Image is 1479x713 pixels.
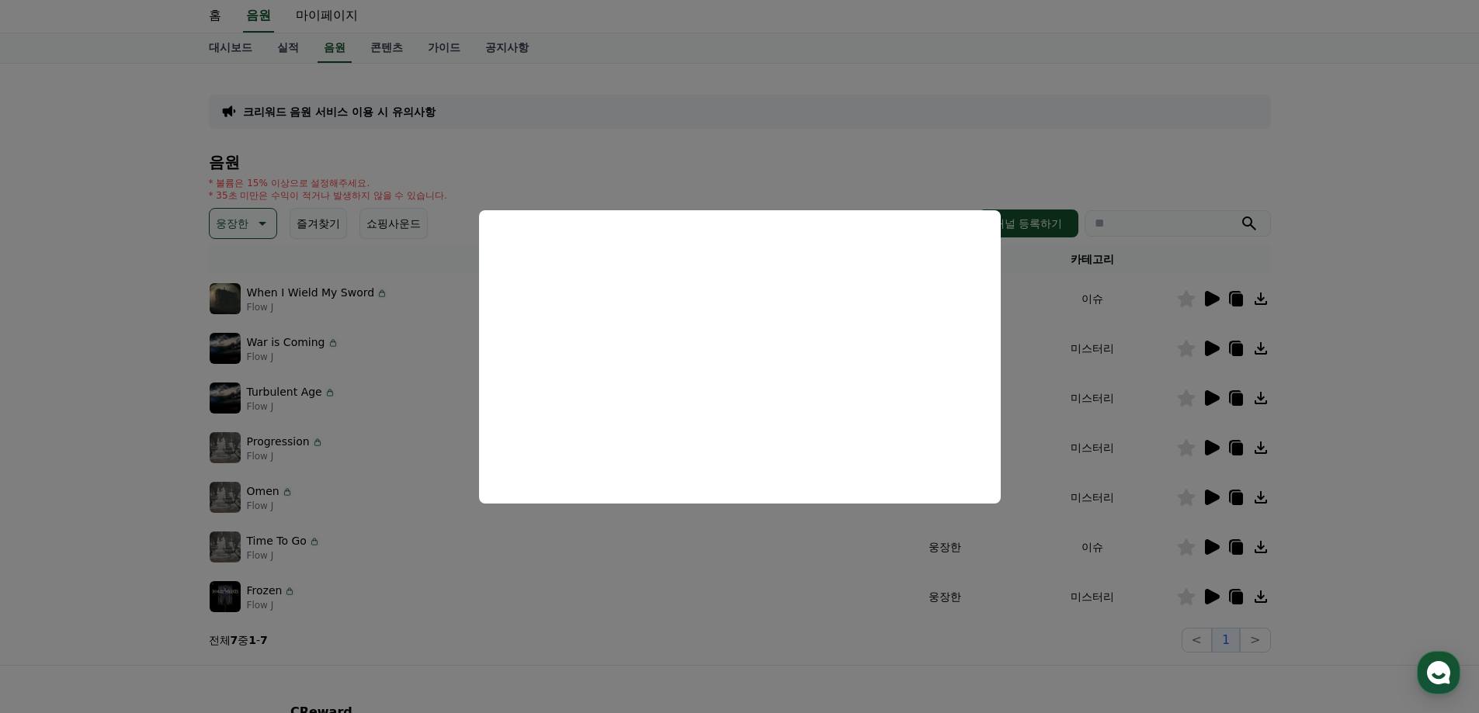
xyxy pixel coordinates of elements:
[210,283,241,314] img: music
[265,33,311,63] a: 실적
[359,208,428,239] button: 쇼핑사운드
[209,245,881,274] th: 곡
[247,384,322,400] p: Turbulent Age
[247,500,293,512] p: Flow J
[247,400,336,413] p: Flow J
[247,334,325,351] p: War is Coming
[1009,245,1176,274] th: 카테고리
[247,533,307,549] p: Time To Go
[1009,572,1176,621] td: 미스터리
[290,208,347,239] button: 즐겨찾기
[49,515,58,528] span: 홈
[247,483,279,500] p: Omen
[5,492,102,531] a: 홈
[200,492,298,531] a: 설정
[209,208,277,239] button: 웅장한
[209,189,448,202] p: * 35초 미만은 수익이 적거나 발생하지 않을 수 있습니다.
[209,177,448,189] p: * 볼륨은 15% 이상으로 설정해주세요.
[415,33,473,63] a: 가이드
[210,581,241,612] img: music
[243,104,436,119] a: 크리워드 음원 서비스 이용 시 유의사항
[1009,324,1176,373] td: 미스터리
[209,154,1271,171] h4: 음원
[881,572,1009,621] td: 웅장한
[1009,373,1176,423] td: 미스터리
[216,213,248,234] p: 웅장한
[358,33,415,63] a: 콘텐츠
[247,583,283,599] p: Frozen
[240,515,259,528] span: 설정
[247,599,297,611] p: Flow J
[1009,522,1176,572] td: 이슈
[247,549,321,562] p: Flow J
[978,209,1078,237] button: 채널 등록하기
[479,210,1001,504] iframe: YouTube video player
[210,531,241,562] img: music
[247,285,375,301] p: When I Wield My Sword
[473,33,541,63] a: 공지사항
[479,210,1001,504] div: modal
[142,516,161,528] span: 대화
[210,333,241,364] img: music
[881,522,1009,572] td: 웅장한
[1009,274,1176,324] td: 이슈
[209,632,268,648] p: 전체 중 -
[231,634,238,646] strong: 7
[210,432,241,463] img: music
[1009,423,1176,472] td: 미스터리
[102,492,200,531] a: 대화
[247,434,310,450] p: Progression
[247,450,324,462] p: Flow J
[247,301,389,313] p: Flow J
[210,482,241,513] img: music
[318,33,352,63] a: 음원
[1009,472,1176,522] td: 미스터리
[210,382,241,414] img: music
[1212,628,1240,652] button: 1
[260,634,268,646] strong: 7
[248,634,256,646] strong: 1
[247,351,339,363] p: Flow J
[1240,628,1270,652] button: >
[1182,628,1212,652] button: <
[196,33,265,63] a: 대시보드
